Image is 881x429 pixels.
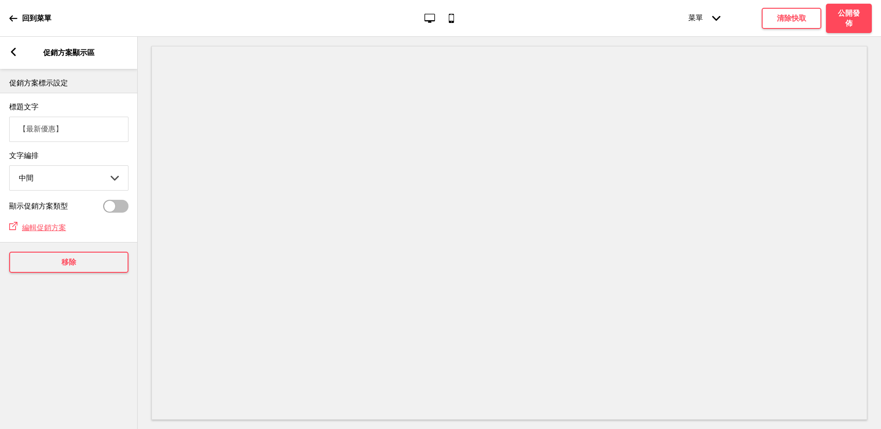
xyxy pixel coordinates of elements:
div: 菜單 [679,4,730,32]
h4: 移除 [61,257,76,267]
h4: 公開發佈 [835,8,863,28]
button: 公開發佈 [826,4,872,33]
span: 編輯促銷方案 [22,223,66,232]
button: 移除 [9,252,128,273]
p: 回到菜單 [22,13,51,23]
button: 清除快取 [762,8,821,29]
a: 回到菜單 [9,6,51,31]
label: 顯示促銷方案類型 [9,202,68,211]
label: 標題文字 [9,102,39,111]
label: 文字編排 [9,151,128,161]
h4: 清除快取 [777,13,806,23]
p: 促銷方案顯示區 [43,48,95,58]
a: 編輯促銷方案 [17,223,66,232]
p: 促銷方案標示設定 [9,78,128,88]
